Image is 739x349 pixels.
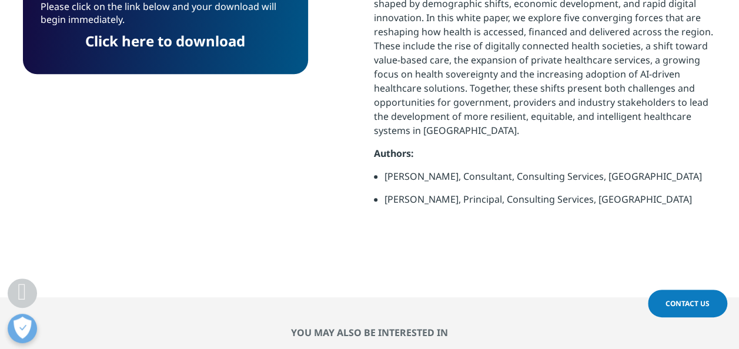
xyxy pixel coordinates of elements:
a: Contact Us [648,290,727,317]
span: Contact Us [666,298,710,308]
button: Open Preferences [8,314,37,343]
a: Click here to download [85,31,245,51]
h2: You may also be interested in [23,327,717,338]
li: [PERSON_NAME], Principal, Consulting Services, [GEOGRAPHIC_DATA] [384,192,717,215]
li: [PERSON_NAME], Consultant, Consulting Services, [GEOGRAPHIC_DATA] [384,169,717,192]
strong: Authors: [374,147,414,160]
